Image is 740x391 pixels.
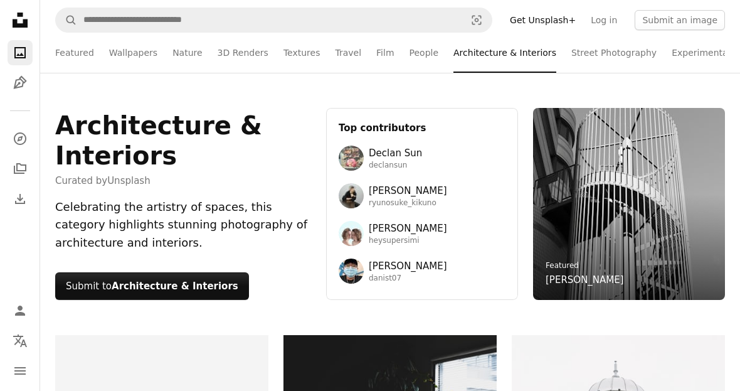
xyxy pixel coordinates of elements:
[339,221,505,246] a: Avatar of user Simone Hutsch[PERSON_NAME]heysupersimi
[107,175,151,186] a: Unsplash
[339,146,364,171] img: Avatar of user Declan Sun
[55,33,94,73] a: Featured
[8,156,33,181] a: Collections
[339,221,364,246] img: Avatar of user Simone Hutsch
[55,110,311,171] h1: Architecture & Interiors
[502,10,583,30] a: Get Unsplash+
[672,33,730,73] a: Experimental
[218,33,268,73] a: 3D Renders
[369,236,447,246] span: heysupersimi
[369,259,447,274] span: [PERSON_NAME]
[55,272,249,300] button: Submit toArchitecture & Interiors
[55,173,311,188] span: Curated by
[112,281,238,292] strong: Architecture & Interiors
[571,33,657,73] a: Street Photography
[462,8,492,32] button: Visual search
[369,274,447,284] span: danist07
[583,10,625,30] a: Log in
[339,121,505,136] h3: Top contributors
[369,146,422,161] span: Declan Sun
[335,33,361,73] a: Travel
[339,183,505,208] a: Avatar of user Ryunosuke Kikuno[PERSON_NAME]ryunosuke_kikuno
[410,33,439,73] a: People
[283,33,320,73] a: Textures
[8,70,33,95] a: Illustrations
[8,186,33,212] a: Download History
[8,8,33,35] a: Home — Unsplash
[8,328,33,353] button: Language
[339,183,364,208] img: Avatar of user Ryunosuke Kikuno
[369,198,447,208] span: ryunosuke_kikuno
[339,146,505,171] a: Avatar of user Declan SunDeclan Sundeclansun
[55,198,311,252] div: Celebrating the artistry of spaces, this category highlights stunning photography of architecture...
[369,221,447,236] span: [PERSON_NAME]
[546,261,579,270] a: Featured
[56,8,77,32] button: Search Unsplash
[376,33,394,73] a: Film
[635,10,725,30] button: Submit an image
[8,126,33,151] a: Explore
[8,40,33,65] a: Photos
[8,298,33,323] a: Log in / Sign up
[369,183,447,198] span: [PERSON_NAME]
[55,8,492,33] form: Find visuals sitewide
[546,272,624,287] a: [PERSON_NAME]
[172,33,202,73] a: Nature
[369,161,422,171] span: declansun
[8,358,33,383] button: Menu
[109,33,157,73] a: Wallpapers
[339,259,505,284] a: Avatar of user Danist Soh[PERSON_NAME]danist07
[339,259,364,284] img: Avatar of user Danist Soh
